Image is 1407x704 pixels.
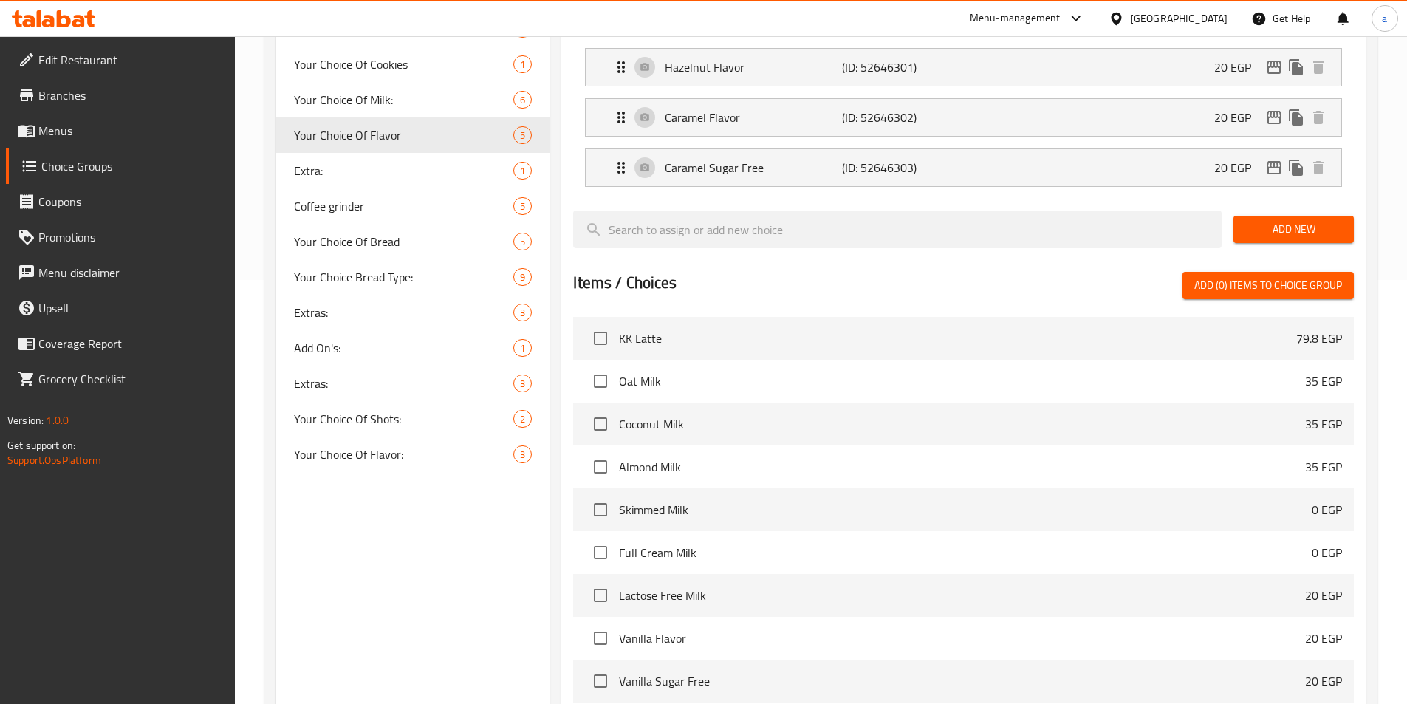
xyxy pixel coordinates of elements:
div: Choices [513,126,532,144]
span: Coupons [38,193,223,211]
span: Add (0) items to choice group [1194,276,1342,295]
span: Lactose Free Milk [619,587,1305,604]
div: Extras:3 [276,366,550,401]
p: Caramel Flavor [665,109,841,126]
div: Expand [586,99,1341,136]
div: Your Choice Of Milk:6 [276,82,550,117]
span: Your Choice Of: [294,20,514,38]
span: KK Latte [619,329,1296,347]
div: Your Choice Of Flavor5 [276,117,550,153]
div: Your Choice Bread Type:9 [276,259,550,295]
span: Grocery Checklist [38,370,223,388]
span: Coffee grinder [294,197,514,215]
div: Choices [513,304,532,321]
span: Vanilla Flavor [619,629,1305,647]
p: 20 EGP [1305,587,1342,604]
span: Extra: [294,162,514,180]
p: (ID: 52646301) [842,58,960,76]
div: [GEOGRAPHIC_DATA] [1130,10,1228,27]
span: Coverage Report [38,335,223,352]
a: Edit Restaurant [6,42,235,78]
button: duplicate [1285,56,1307,78]
span: Promotions [38,228,223,246]
p: 20 EGP [1214,109,1263,126]
button: edit [1263,106,1285,129]
button: Add New [1233,216,1354,243]
div: Choices [513,55,532,73]
span: Skimmed Milk [619,501,1312,519]
a: Upsell [6,290,235,326]
a: Menus [6,113,235,148]
button: duplicate [1285,157,1307,179]
span: Select choice [585,666,616,697]
div: Expand [586,49,1341,86]
span: Upsell [38,299,223,317]
a: Coverage Report [6,326,235,361]
span: Coconut Milk [619,415,1305,433]
span: 3 [514,306,531,320]
span: Choice Groups [41,157,223,175]
span: 1 [514,341,531,355]
p: (ID: 52646302) [842,109,960,126]
span: Select choice [585,537,616,568]
p: Caramel Sugar Free [665,159,841,177]
span: Your Choice Of Flavor [294,126,514,144]
span: Version: [7,411,44,430]
a: Branches [6,78,235,113]
span: 5 [514,129,531,143]
div: Your Choice Of Shots:2 [276,401,550,437]
p: 0 EGP [1312,501,1342,519]
p: 20 EGP [1214,159,1263,177]
p: 35 EGP [1305,372,1342,390]
span: Almond Milk [619,458,1305,476]
span: Select choice [585,366,616,397]
span: Add On's: [294,339,514,357]
span: Select choice [585,451,616,482]
span: Menus [38,122,223,140]
div: Choices [513,233,532,250]
p: 0 EGP [1312,544,1342,561]
span: 1 [514,58,531,72]
span: Extras: [294,375,514,392]
span: 3 [514,448,531,462]
span: 5 [514,235,531,249]
span: Oat Milk [619,372,1305,390]
div: Choices [513,375,532,392]
span: Edit Restaurant [38,51,223,69]
button: delete [1307,56,1329,78]
span: Select choice [585,323,616,354]
span: Your Choice Of Milk: [294,91,514,109]
input: search [573,211,1222,248]
div: Choices [513,268,532,286]
p: 35 EGP [1305,458,1342,476]
span: Your Choice Of Flavor: [294,445,514,463]
a: Coupons [6,184,235,219]
div: Extras:3 [276,295,550,330]
span: 2 [514,412,531,426]
p: 20 EGP [1305,672,1342,690]
span: Your Choice Of Cookies [294,55,514,73]
div: Choices [513,339,532,357]
span: Vanilla Sugar Free [619,672,1305,690]
span: Branches [38,86,223,104]
div: Choices [513,162,532,180]
div: Extra:1 [276,153,550,188]
button: edit [1263,56,1285,78]
span: 9 [514,270,531,284]
button: Add (0) items to choice group [1182,272,1354,299]
button: duplicate [1285,106,1307,129]
h2: Items / Choices [573,272,677,294]
div: Choices [513,410,532,428]
span: Select choice [585,623,616,654]
span: Full Cream Milk [619,544,1312,561]
span: Get support on: [7,436,75,455]
span: Select choice [585,580,616,611]
p: 35 EGP [1305,415,1342,433]
a: Grocery Checklist [6,361,235,397]
p: Hazelnut Flavor [665,58,841,76]
div: Menu-management [970,10,1061,27]
span: Extras: [294,304,514,321]
button: delete [1307,106,1329,129]
span: 6 [514,93,531,107]
div: Your Choice Of Cookies1 [276,47,550,82]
